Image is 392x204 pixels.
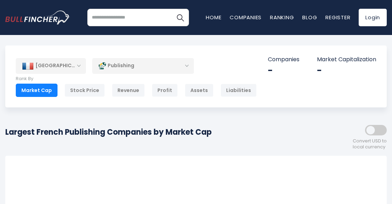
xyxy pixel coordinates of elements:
a: Login [359,9,387,26]
img: bullfincher logo [5,10,70,24]
div: Stock Price [65,84,105,97]
a: Go to homepage [5,10,81,24]
a: Ranking [270,14,294,21]
div: Assets [185,84,214,97]
div: Revenue [112,84,145,97]
p: Rank By [16,76,257,82]
p: Companies [268,56,299,63]
a: Home [206,14,221,21]
span: Convert USD to local currency [353,138,387,150]
button: Search [171,9,189,26]
a: Register [325,14,350,21]
div: Profit [152,84,178,97]
a: Companies [230,14,262,21]
p: Market Capitalization [317,56,376,63]
h1: Largest French Publishing Companies by Market Cap [5,126,212,138]
div: - [317,65,376,76]
div: - [268,65,299,76]
div: Liabilities [221,84,257,97]
div: Publishing [92,58,194,74]
div: [GEOGRAPHIC_DATA] [16,58,86,73]
a: Blog [302,14,317,21]
div: Market Cap [16,84,58,97]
